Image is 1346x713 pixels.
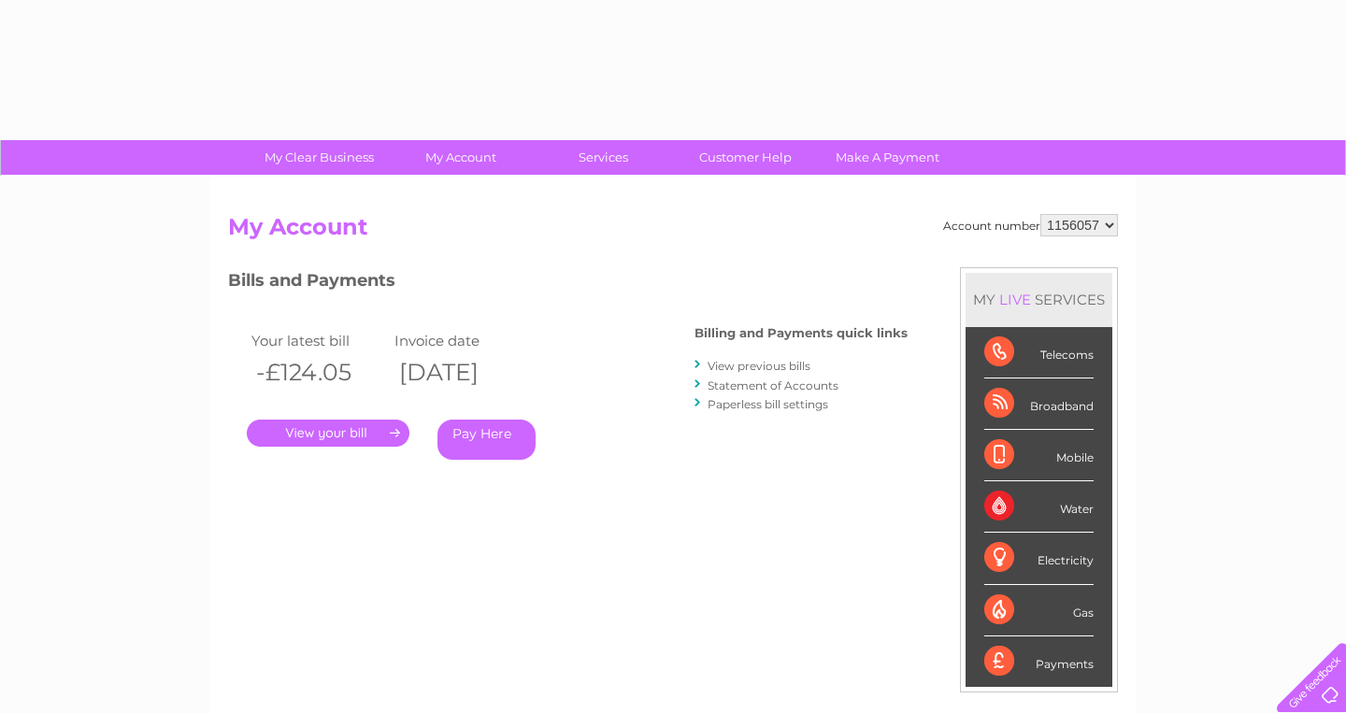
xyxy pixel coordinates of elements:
[390,353,533,392] th: [DATE]
[390,328,533,353] td: Invoice date
[708,378,838,392] a: Statement of Accounts
[384,140,538,175] a: My Account
[526,140,680,175] a: Services
[668,140,823,175] a: Customer Help
[943,214,1118,236] div: Account number
[810,140,965,175] a: Make A Payment
[228,267,908,300] h3: Bills and Payments
[995,291,1035,308] div: LIVE
[694,326,908,340] h4: Billing and Payments quick links
[708,359,810,373] a: View previous bills
[984,481,1094,533] div: Water
[708,397,828,411] a: Paperless bill settings
[437,420,536,460] a: Pay Here
[984,430,1094,481] div: Mobile
[984,378,1094,430] div: Broadband
[984,533,1094,584] div: Electricity
[242,140,396,175] a: My Clear Business
[247,353,390,392] th: -£124.05
[984,636,1094,687] div: Payments
[984,327,1094,378] div: Telecoms
[966,273,1112,326] div: MY SERVICES
[228,214,1118,250] h2: My Account
[984,585,1094,636] div: Gas
[247,420,409,447] a: .
[247,328,390,353] td: Your latest bill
